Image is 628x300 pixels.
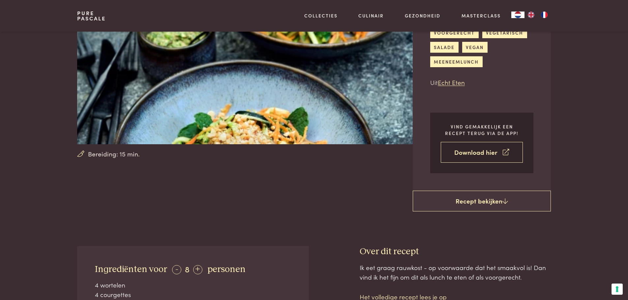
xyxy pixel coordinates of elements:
[462,12,501,19] a: Masterclass
[438,78,465,87] a: Echt Eten
[511,12,524,18] div: Language
[441,123,523,137] p: Vind gemakkelijk een recept terug via de app!
[360,263,551,282] div: Ik eet graag rauwkost - op voorwaarde dat het smaakvol is! Dan vind ik het fijn om dit als lunch ...
[95,280,291,290] div: 4 wortelen
[77,11,106,21] a: PurePascale
[430,42,459,53] a: salade
[511,12,551,18] aside: Language selected: Nederlands
[88,149,140,159] span: Bereiding: 15 min.
[430,78,533,87] p: Uit
[172,265,181,274] div: -
[430,27,479,38] a: voorgerecht
[95,290,291,299] div: 4 courgettes
[95,265,167,274] span: Ingrediënten voor
[185,263,190,274] span: 8
[524,12,538,18] a: EN
[358,12,384,19] a: Culinair
[482,27,527,38] a: vegetarisch
[304,12,338,19] a: Collecties
[360,246,551,258] h3: Over dit recept
[612,284,623,295] button: Uw voorkeuren voor toestemming voor trackingtechnologieën
[441,142,523,163] a: Download hier
[405,12,440,19] a: Gezondheid
[193,265,202,274] div: +
[524,12,551,18] ul: Language list
[413,191,551,212] a: Recept bekijken
[207,265,246,274] span: personen
[511,12,524,18] a: NL
[430,56,483,67] a: meeneemlunch
[538,12,551,18] a: FR
[462,42,488,53] a: vegan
